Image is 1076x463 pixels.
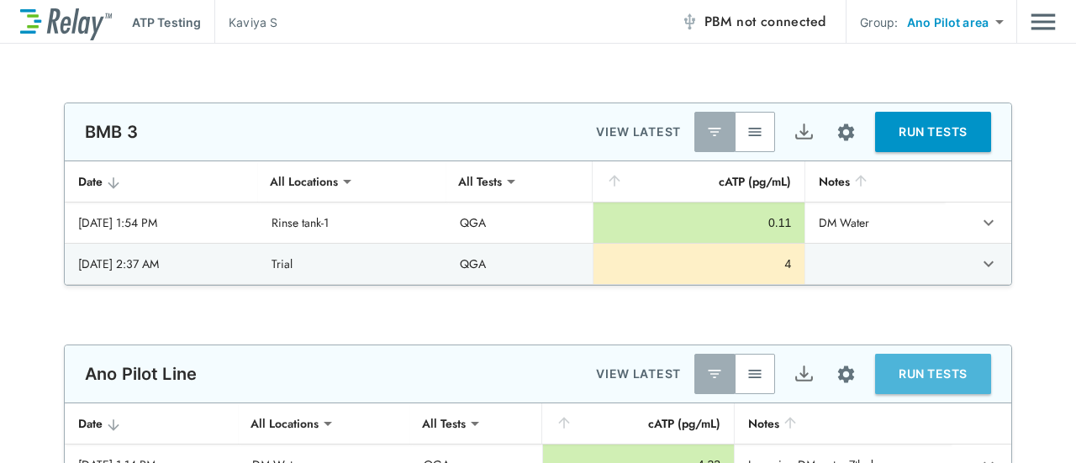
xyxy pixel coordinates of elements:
[681,13,698,30] img: Offline Icon
[446,203,593,243] td: QGA
[836,122,857,143] img: Settings Icon
[78,255,245,272] div: [DATE] 2:37 AM
[746,124,763,140] img: View All
[974,250,1003,278] button: expand row
[65,161,258,203] th: Date
[794,122,815,143] img: Export Icon
[783,112,824,152] button: Export
[746,366,763,382] img: View All
[446,244,593,284] td: QGA
[85,122,138,142] p: BMB 3
[674,5,833,39] button: PBM not connected
[410,407,477,440] div: All Tests
[706,124,723,140] img: Latest
[804,203,945,243] td: DM Water
[836,364,857,385] img: Settings Icon
[905,413,1059,450] iframe: Resource center
[229,13,277,31] p: Kaviya S
[875,112,991,152] button: RUN TESTS
[860,13,898,31] p: Group:
[65,403,239,445] th: Date
[258,203,446,243] td: Rinse tank-1
[607,255,792,272] div: 4
[736,12,825,31] span: not connected
[446,165,514,198] div: All Tests
[239,407,330,440] div: All Locations
[65,161,1011,285] table: sticky table
[748,413,938,434] div: Notes
[704,10,826,34] span: PBM
[819,171,931,192] div: Notes
[596,122,681,142] p: VIEW LATEST
[606,171,792,192] div: cATP (pg/mL)
[824,110,868,155] button: Site setup
[607,214,792,231] div: 0.11
[824,352,868,397] button: Site setup
[258,165,350,198] div: All Locations
[974,208,1003,237] button: expand row
[20,4,112,40] img: LuminUltra Relay
[783,354,824,394] button: Export
[1031,6,1056,38] img: Drawer Icon
[875,354,991,394] button: RUN TESTS
[794,364,815,385] img: Export Icon
[258,244,446,284] td: Trial
[85,364,197,384] p: Ano Pilot Line
[556,413,720,434] div: cATP (pg/mL)
[596,364,681,384] p: VIEW LATEST
[78,214,245,231] div: [DATE] 1:54 PM
[1031,6,1056,38] button: Main menu
[132,13,201,31] p: ATP Testing
[706,366,723,382] img: Latest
